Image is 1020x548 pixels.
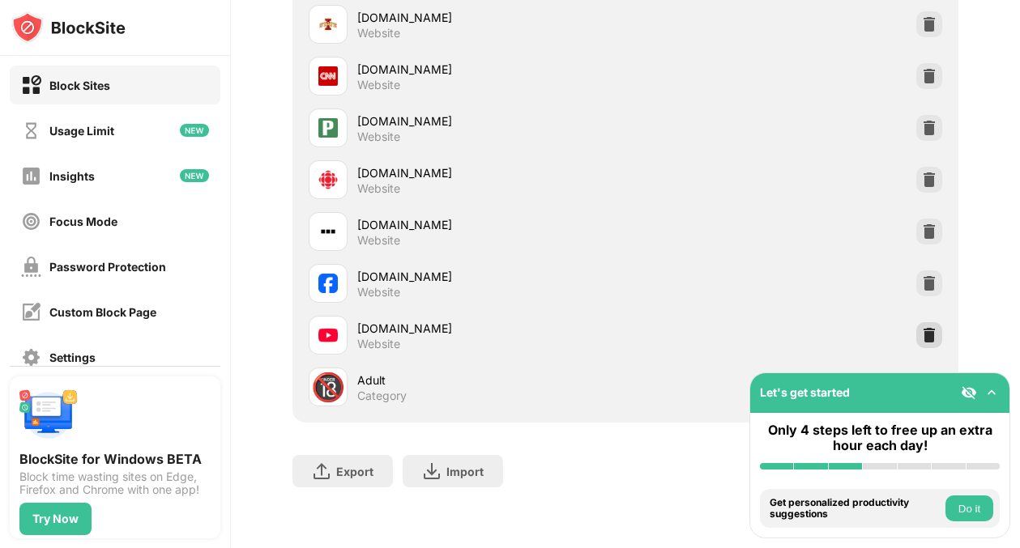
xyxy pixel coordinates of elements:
div: Import [446,465,484,478]
img: block-on.svg [21,75,41,96]
img: focus-off.svg [21,211,41,232]
div: Get personalized productivity suggestions [770,497,941,520]
img: favicons [318,15,338,34]
img: customize-block-page-off.svg [21,302,41,322]
img: settings-off.svg [21,347,41,367]
div: Settings [49,350,96,364]
div: [DOMAIN_NAME] [357,9,625,26]
div: Focus Mode [49,215,117,228]
div: BlockSite for Windows BETA [19,451,211,467]
div: [DOMAIN_NAME] [357,268,625,285]
div: Category [357,389,407,403]
img: favicons [318,222,338,241]
img: password-protection-off.svg [21,257,41,277]
div: Password Protection [49,260,166,274]
div: [DOMAIN_NAME] [357,320,625,337]
img: new-icon.svg [180,169,209,182]
img: logo-blocksite.svg [11,11,126,44]
div: Website [357,26,400,40]
div: Adult [357,372,625,389]
div: [DOMAIN_NAME] [357,164,625,181]
div: Website [357,233,400,248]
div: [DOMAIN_NAME] [357,61,625,78]
div: Only 4 steps left to free up an extra hour each day! [760,423,1000,453]
img: new-icon.svg [180,124,209,137]
img: time-usage-off.svg [21,121,41,141]
div: Let's get started [760,385,850,399]
div: [DOMAIN_NAME] [357,113,625,130]
div: Block time wasting sites on Edge, Firefox and Chrome with one app! [19,470,211,496]
button: Do it [945,495,993,521]
div: Website [357,285,400,299]
img: favicons [318,170,338,189]
img: favicons [318,274,338,293]
img: favicons [318,118,338,138]
div: 🔞 [311,371,345,404]
div: Custom Block Page [49,305,156,319]
div: Block Sites [49,79,110,92]
img: push-desktop.svg [19,386,78,444]
div: Website [357,130,400,144]
img: eye-not-visible.svg [961,384,977,401]
div: Usage Limit [49,124,114,138]
img: omni-setup-toggle.svg [984,384,1000,401]
div: Export [336,465,373,478]
div: Try Now [32,512,79,525]
div: Website [357,181,400,196]
div: Insights [49,169,95,183]
div: [DOMAIN_NAME] [357,216,625,233]
img: insights-off.svg [21,166,41,186]
img: favicons [318,66,338,86]
div: Website [357,78,400,92]
img: favicons [318,325,338,345]
div: Website [357,337,400,351]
